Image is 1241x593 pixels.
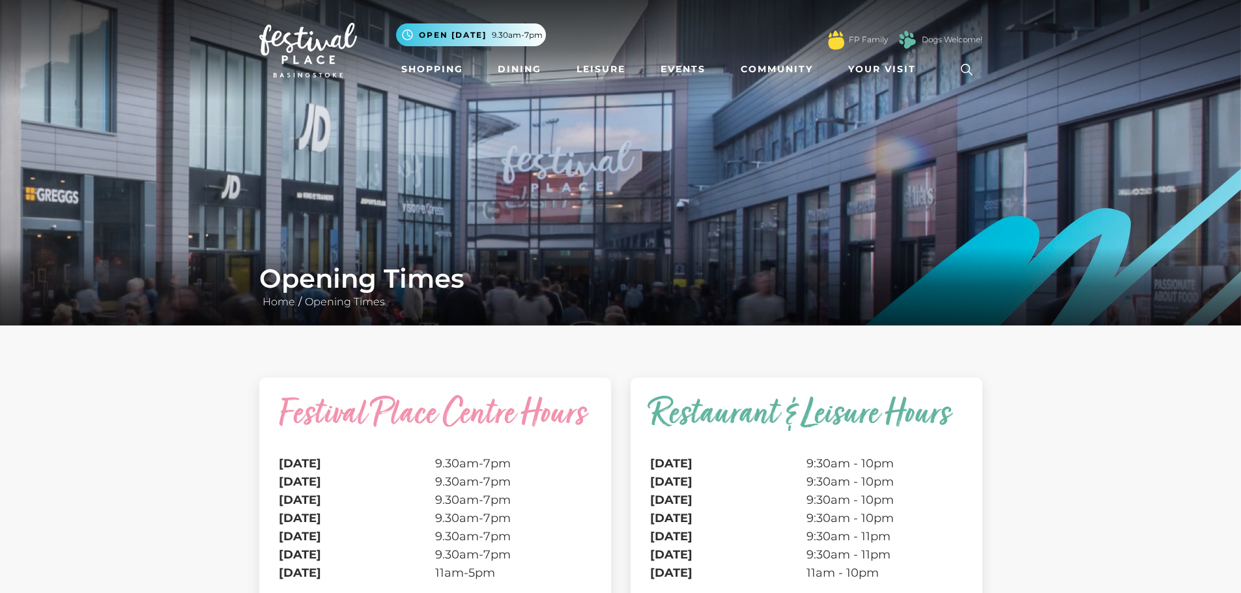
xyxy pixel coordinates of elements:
[279,491,435,509] th: [DATE]
[259,263,982,294] h1: Opening Times
[571,57,631,81] a: Leisure
[650,454,806,473] th: [DATE]
[806,491,963,509] td: 9:30am - 10pm
[806,473,963,491] td: 9:30am - 10pm
[250,263,992,310] div: /
[806,527,963,545] td: 9:30am - 11pm
[259,23,357,77] img: Festival Place Logo
[650,564,806,582] th: [DATE]
[650,397,963,454] caption: Restaurant & Leisure Hours
[735,57,818,81] a: Community
[396,57,468,81] a: Shopping
[435,527,592,545] td: 9.30am-7pm
[279,545,435,564] th: [DATE]
[279,509,435,527] th: [DATE]
[279,473,435,491] th: [DATE]
[650,509,806,527] th: [DATE]
[806,564,963,582] td: 11am - 10pm
[279,527,435,545] th: [DATE]
[806,545,963,564] td: 9:30am - 11pm
[492,57,547,81] a: Dining
[302,296,388,308] a: Opening Times
[279,564,435,582] th: [DATE]
[848,62,916,76] span: Your Visit
[435,454,592,473] td: 9.30am-7pm
[435,564,592,582] td: 11am-5pm
[435,491,592,509] td: 9.30am-7pm
[650,473,806,491] th: [DATE]
[279,397,592,454] caption: Festival Place Centre Hours
[435,509,592,527] td: 9.30am-7pm
[650,545,806,564] th: [DATE]
[396,23,546,46] button: Open [DATE] 9.30am-7pm
[806,509,963,527] td: 9:30am - 10pm
[435,545,592,564] td: 9.30am-7pm
[650,491,806,509] th: [DATE]
[419,29,487,41] span: Open [DATE]
[650,527,806,545] th: [DATE]
[492,29,543,41] span: 9.30am-7pm
[279,454,435,473] th: [DATE]
[259,296,298,308] a: Home
[435,473,592,491] td: 9.30am-7pm
[843,57,928,81] a: Your Visit
[655,57,711,81] a: Events
[922,34,982,46] a: Dogs Welcome!
[806,454,963,473] td: 9:30am - 10pm
[849,34,888,46] a: FP Family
